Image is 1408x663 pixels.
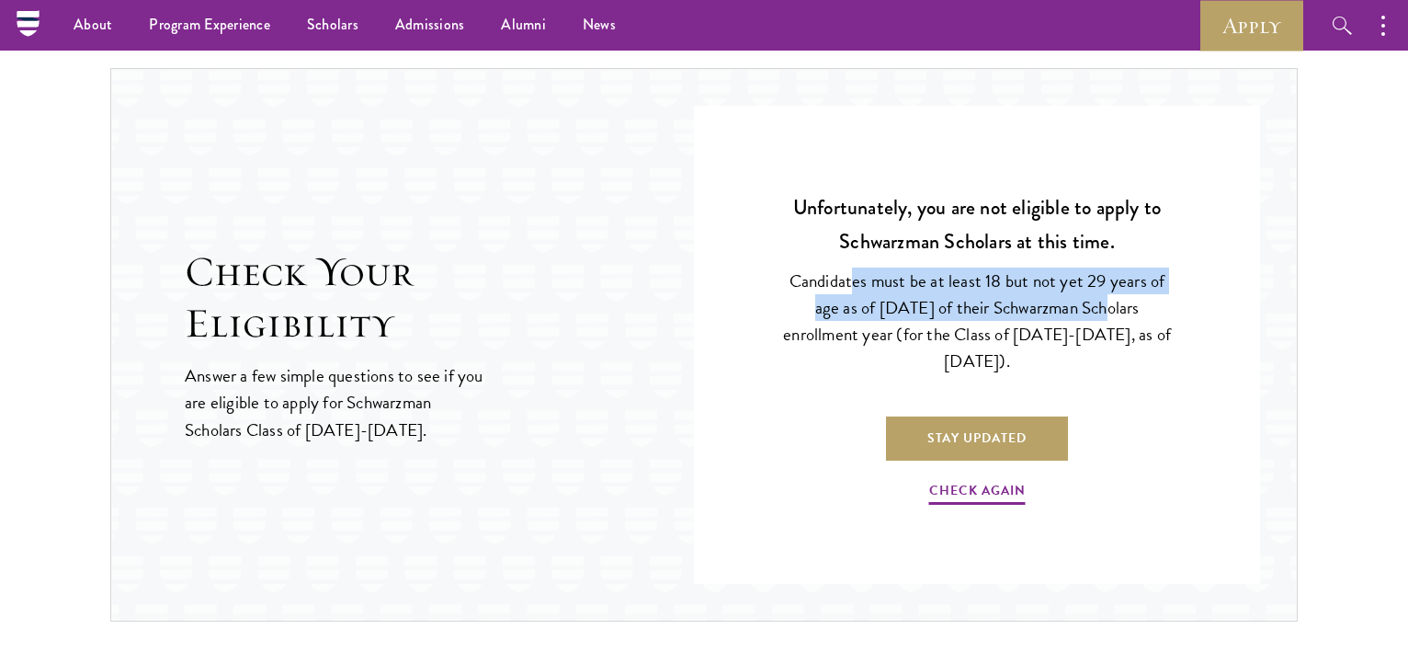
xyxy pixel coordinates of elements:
a: Stay Updated [886,416,1068,460]
a: Check Again [929,479,1026,508]
strong: Unfortunately, you are not eligible to apply to Schwarzman Scholars at this time. [793,192,1161,257]
h2: Check Your Eligibility [185,246,694,349]
p: Answer a few simple questions to see if you are eligible to apply for Schwarzman Scholars Class o... [185,362,485,442]
p: Candidates must be at least 18 but not yet 29 years of age as of [DATE] of their Schwarzman Schol... [777,268,1177,374]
